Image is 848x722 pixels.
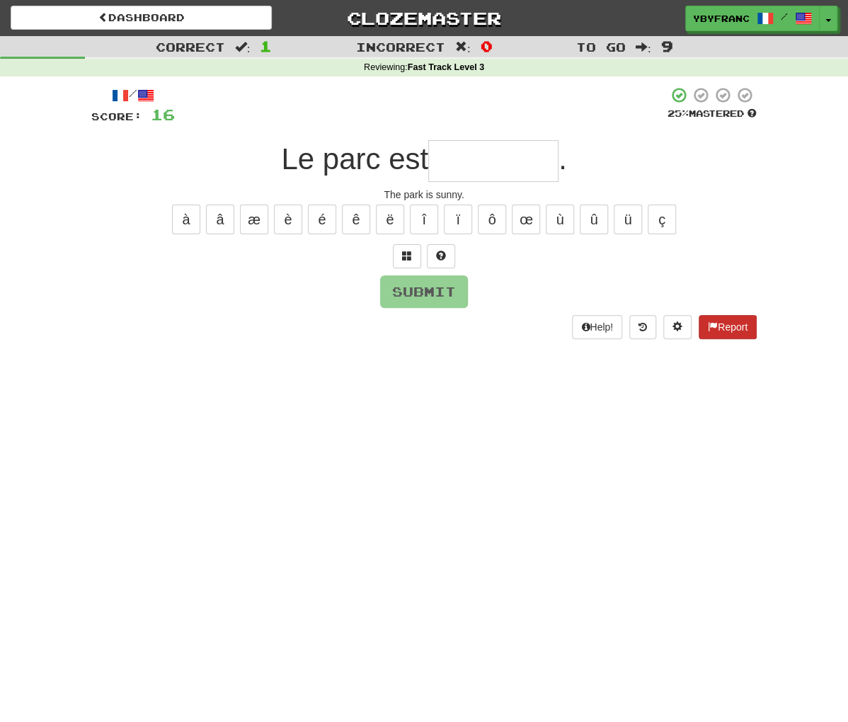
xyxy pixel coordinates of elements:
span: 1 [260,38,272,55]
a: Ybyfranc / [685,6,820,31]
button: ô [478,205,506,234]
a: Dashboard [11,6,272,30]
span: To go [576,40,626,54]
div: / [91,86,175,104]
span: 0 [480,38,492,55]
button: ï [444,205,472,234]
span: Le parc est [281,142,428,176]
span: / [781,11,788,21]
button: Round history (alt+y) [629,315,656,339]
span: 16 [151,105,175,123]
button: Report [699,315,757,339]
button: ç [648,205,676,234]
button: ë [376,205,404,234]
button: ü [614,205,642,234]
button: û [580,205,608,234]
a: Clozemaster [293,6,554,30]
span: Score: [91,110,142,122]
div: Mastered [667,108,757,120]
button: Switch sentence to multiple choice alt+p [393,244,421,268]
span: : [235,41,251,53]
button: î [410,205,438,234]
button: Help! [572,315,622,339]
button: à [172,205,200,234]
strong: Fast Track Level 3 [408,62,485,72]
button: è [274,205,302,234]
span: Ybyfranc [693,12,750,25]
button: â [206,205,234,234]
span: : [636,41,651,53]
button: Submit [380,275,468,308]
span: . [558,142,567,176]
span: 9 [660,38,672,55]
span: Incorrect [356,40,445,54]
span: : [455,41,471,53]
button: ù [546,205,574,234]
button: é [308,205,336,234]
button: œ [512,205,540,234]
span: Correct [156,40,225,54]
button: Single letter hint - you only get 1 per sentence and score half the points! alt+h [427,244,455,268]
button: æ [240,205,268,234]
div: The park is sunny. [91,188,757,202]
span: 25 % [667,108,689,119]
button: ê [342,205,370,234]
